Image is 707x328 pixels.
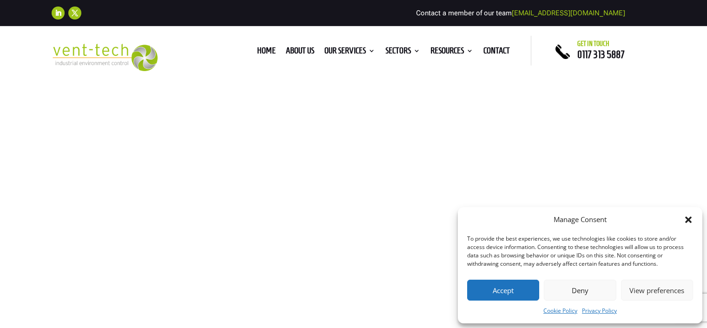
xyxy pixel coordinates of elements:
[286,47,314,58] a: About us
[544,280,616,301] button: Deny
[467,280,539,301] button: Accept
[257,47,276,58] a: Home
[430,47,473,58] a: Resources
[52,44,158,71] img: 2023-09-27T08_35_16.549ZVENT-TECH---Clear-background
[324,47,375,58] a: Our Services
[577,40,609,47] span: Get in touch
[554,214,607,225] div: Manage Consent
[52,7,65,20] a: Follow on LinkedIn
[512,9,625,17] a: [EMAIL_ADDRESS][DOMAIN_NAME]
[385,47,420,58] a: Sectors
[483,47,510,58] a: Contact
[467,235,692,268] div: To provide the best experiences, we use technologies like cookies to store and/or access device i...
[582,305,617,316] a: Privacy Policy
[684,215,693,224] div: Close dialog
[543,305,577,316] a: Cookie Policy
[416,9,625,17] span: Contact a member of our team
[68,7,81,20] a: Follow on X
[577,49,625,60] a: 0117 313 5887
[621,280,693,301] button: View preferences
